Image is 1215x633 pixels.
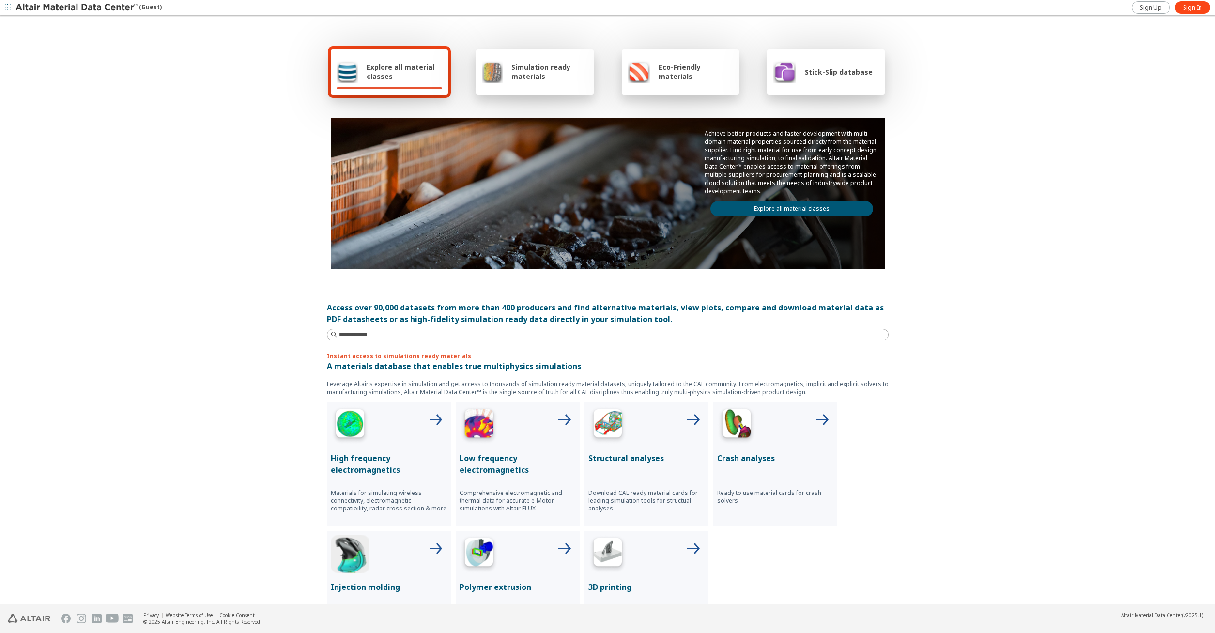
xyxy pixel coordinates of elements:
[8,614,50,623] img: Altair Engineering
[460,581,576,593] p: Polymer extrusion
[717,406,756,445] img: Crash Analyses Icon
[166,612,213,618] a: Website Terms of Use
[327,302,889,325] div: Access over 90,000 datasets from more than 400 producers and find alternative materials, view plo...
[773,60,796,83] img: Stick-Slip database
[460,406,498,445] img: Low Frequency Icon
[588,489,705,512] p: Download CAE ready material cards for leading simulation tools for structual analyses
[705,129,879,195] p: Achieve better products and faster development with multi-domain material properties sourced dire...
[331,535,369,573] img: Injection Molding Icon
[805,67,873,77] span: Stick-Slip database
[327,360,889,372] p: A materials database that enables true multiphysics simulations
[331,581,447,593] p: Injection molding
[327,380,889,396] p: Leverage Altair’s expertise in simulation and get access to thousands of simulation ready materia...
[710,201,873,216] a: Explore all material classes
[1183,4,1202,12] span: Sign In
[460,535,498,573] img: Polymer Extrusion Icon
[327,352,889,360] p: Instant access to simulations ready materials
[143,612,159,618] a: Privacy
[713,402,837,526] button: Crash Analyses IconCrash analysesReady to use material cards for crash solvers
[588,406,627,445] img: Structural Analyses Icon
[143,618,261,625] div: © 2025 Altair Engineering, Inc. All Rights Reserved.
[584,402,708,526] button: Structural Analyses IconStructural analysesDownload CAE ready material cards for leading simulati...
[460,489,576,512] p: Comprehensive electromagnetic and thermal data for accurate e-Motor simulations with Altair FLUX
[588,452,705,464] p: Structural analyses
[482,60,503,83] img: Simulation ready materials
[1121,612,1182,618] span: Altair Material Data Center
[1175,1,1210,14] a: Sign In
[1121,612,1203,618] div: (v2025.1)
[331,489,447,512] p: Materials for simulating wireless connectivity, electromagnetic compatibility, radar cross sectio...
[337,60,358,83] img: Explore all material classes
[15,3,139,13] img: Altair Material Data Center
[219,612,255,618] a: Cookie Consent
[628,60,650,83] img: Eco-Friendly materials
[1132,1,1170,14] a: Sign Up
[659,62,733,81] span: Eco-Friendly materials
[511,62,587,81] span: Simulation ready materials
[588,581,705,593] p: 3D printing
[331,452,447,476] p: High frequency electromagnetics
[588,535,627,573] img: 3D Printing Icon
[456,402,580,526] button: Low Frequency IconLow frequency electromagneticsComprehensive electromagnetic and thermal data fo...
[717,489,833,505] p: Ready to use material cards for crash solvers
[717,452,833,464] p: Crash analyses
[1140,4,1162,12] span: Sign Up
[460,452,576,476] p: Low frequency electromagnetics
[15,3,162,13] div: (Guest)
[331,406,369,445] img: High Frequency Icon
[367,62,442,81] span: Explore all material classes
[327,402,451,526] button: High Frequency IconHigh frequency electromagneticsMaterials for simulating wireless connectivity,...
